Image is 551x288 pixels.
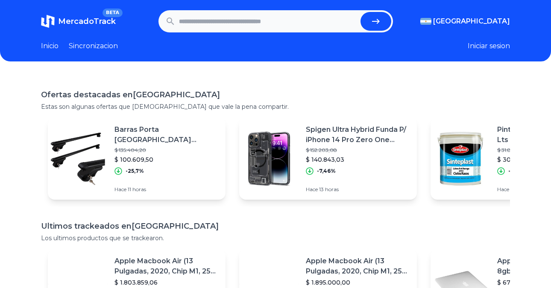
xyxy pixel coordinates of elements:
p: Spigen Ultra Hybrid Funda P/ iPhone 14 Pro Zero One Magfit [306,125,410,145]
p: Hace 13 horas [306,186,410,193]
img: Featured image [239,129,299,189]
img: Argentina [420,18,431,25]
p: Los ultimos productos que se trackearon. [41,234,510,242]
img: Featured image [431,129,490,189]
p: -25,7% [126,168,144,175]
h1: Ofertas destacadas en [GEOGRAPHIC_DATA] [41,89,510,101]
img: Featured image [48,129,108,189]
p: $ 100.609,50 [114,155,219,164]
a: MercadoTrackBETA [41,15,116,28]
p: Apple Macbook Air (13 Pulgadas, 2020, Chip M1, 256 Gb De Ssd, 8 Gb De Ram) - Plata [114,256,219,276]
h1: Ultimos trackeados en [GEOGRAPHIC_DATA] [41,220,510,232]
p: -4,37% [508,168,528,175]
span: [GEOGRAPHIC_DATA] [433,16,510,26]
p: $ 152.203,08 [306,147,410,154]
p: $ 140.843,03 [306,155,410,164]
p: Hace 11 horas [114,186,219,193]
a: Featured imageBarras Porta [GEOGRAPHIC_DATA] Aluminio Jeep Renegade [GEOGRAPHIC_DATA]$ 135.404,20... [48,118,226,200]
button: Iniciar sesion [468,41,510,51]
span: BETA [103,9,123,17]
p: $ 1.895.000,00 [306,278,410,287]
p: $ 135.404,20 [114,147,219,154]
p: Apple Macbook Air (13 Pulgadas, 2020, Chip M1, 256 Gb De Ssd, 8 Gb De Ram) - Plata [306,256,410,276]
a: Sincronizacion [69,41,118,51]
p: Barras Porta [GEOGRAPHIC_DATA] Aluminio Jeep Renegade [GEOGRAPHIC_DATA] [114,125,219,145]
button: [GEOGRAPHIC_DATA] [420,16,510,26]
p: Estas son algunas ofertas que [DEMOGRAPHIC_DATA] que vale la pena compartir. [41,102,510,111]
p: -7,46% [317,168,336,175]
a: Inicio [41,41,59,51]
span: MercadoTrack [58,17,116,26]
a: Featured imageSpigen Ultra Hybrid Funda P/ iPhone 14 Pro Zero One Magfit$ 152.203,08$ 140.843,03-... [239,118,417,200]
p: $ 1.803.859,06 [114,278,219,287]
img: MercadoTrack [41,15,55,28]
